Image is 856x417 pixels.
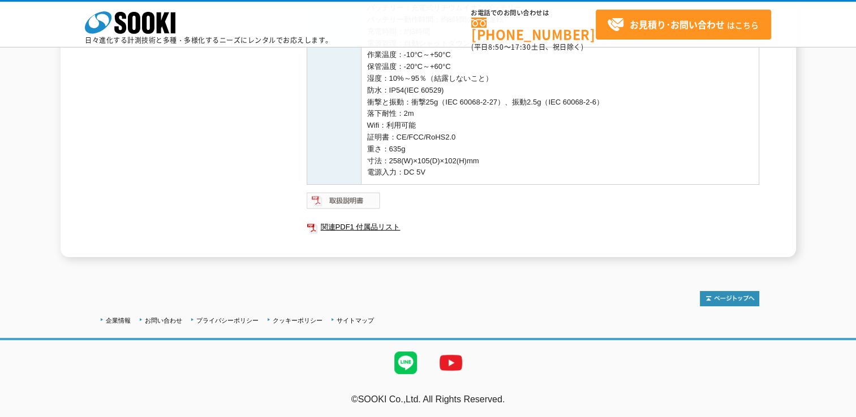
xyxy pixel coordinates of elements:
[596,10,771,40] a: お見積り･お問い合わせはこちら
[607,16,759,33] span: はこちら
[700,291,759,306] img: トップページへ
[630,18,725,31] strong: お見積り･お問い合わせ
[307,199,381,207] a: 取扱説明書
[511,42,531,52] span: 17:30
[471,18,596,41] a: [PHONE_NUMBER]
[273,317,322,324] a: クッキーポリシー
[383,340,428,385] img: LINE
[471,42,583,52] span: (平日 ～ 土日、祝日除く)
[307,220,759,234] a: 関連PDF1 付属品リスト
[337,317,374,324] a: サイトマップ
[106,317,131,324] a: 企業情報
[85,37,333,44] p: 日々進化する計測技術と多種・多様化するニーズにレンタルでお応えします。
[428,340,474,385] img: YouTube
[307,192,381,210] img: 取扱説明書
[488,42,504,52] span: 8:50
[196,317,259,324] a: プライバシーポリシー
[812,406,856,416] a: テストMail
[471,10,596,16] span: お電話でのお問い合わせは
[145,317,182,324] a: お問い合わせ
